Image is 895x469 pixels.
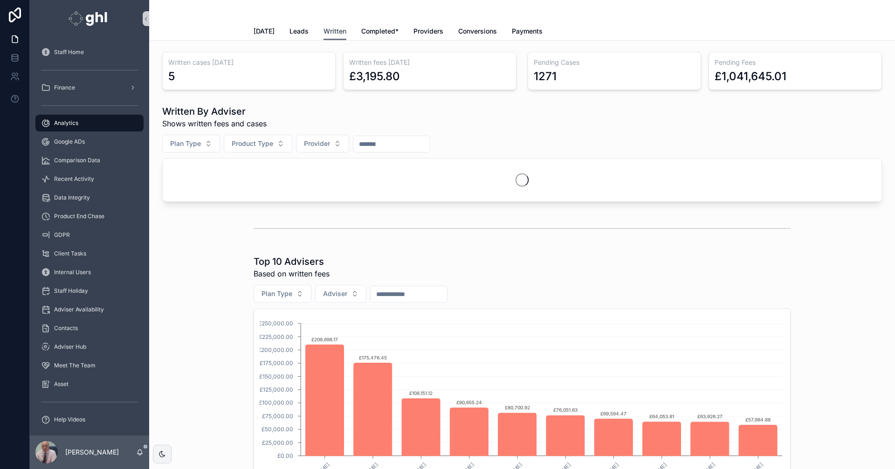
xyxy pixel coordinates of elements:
[289,23,309,41] a: Leads
[35,245,144,262] a: Client Tasks
[162,135,220,152] button: Select Button
[54,250,86,257] span: Client Tasks
[349,58,510,67] h3: Written fees [DATE]
[277,452,293,459] tspan: £0.00
[259,399,293,406] tspan: £100,000.00
[54,324,78,332] span: Contacts
[349,69,400,84] div: £3,195.80
[54,362,96,369] span: Meet The Team
[456,400,482,405] text: £90,655.24
[324,27,346,36] span: Written
[553,407,578,413] text: £76,051.63
[262,439,293,446] tspan: £25,000.00
[54,231,70,239] span: GDPR
[35,357,144,374] a: Meet The Team
[409,390,433,396] text: £108,151.12
[254,27,275,36] span: [DATE]
[715,58,876,67] h3: Pending Fees
[512,27,543,36] span: Payments
[259,333,293,340] tspan: £225,000.00
[458,23,497,41] a: Conversions
[54,138,85,145] span: Google ADs
[258,320,293,327] tspan: £250,000.00
[54,84,75,91] span: Finance
[232,139,273,148] span: Product Type
[224,135,292,152] button: Select Button
[168,58,330,67] h3: Written cases [DATE]
[715,69,786,84] div: £1,041,645.01
[54,213,104,220] span: Product End Chase
[745,417,771,422] text: £57,984.88
[54,269,91,276] span: Internal Users
[35,115,144,131] a: Analytics
[168,69,175,84] div: 5
[35,44,144,61] a: Staff Home
[54,306,104,313] span: Adviser Availability
[30,37,149,435] div: scrollable content
[35,376,144,393] a: Asset
[262,426,293,433] tspan: £50,000.00
[35,79,144,96] a: Finance
[512,23,543,41] a: Payments
[35,411,144,428] a: Help Videos
[170,139,201,148] span: Plan Type
[649,414,674,419] text: £64,053.81
[254,268,330,279] span: Based on written fees
[315,285,366,303] button: Select Button
[65,448,119,457] p: [PERSON_NAME]
[361,23,399,41] a: Completed*
[54,157,100,164] span: Comparison Data
[260,386,293,393] tspan: £125,000.00
[458,27,497,36] span: Conversions
[260,359,293,366] tspan: £175,000.00
[69,11,110,26] img: App logo
[323,289,347,298] span: Adviser
[262,289,292,298] span: Plan Type
[35,189,144,206] a: Data Integrity
[413,23,443,41] a: Providers
[296,135,349,152] button: Select Button
[35,171,144,187] a: Recent Activity
[35,338,144,355] a: Adviser Hub
[54,380,69,388] span: Asset
[600,411,626,416] text: £69,594.47
[35,152,144,169] a: Comparison Data
[697,414,723,419] text: £63,926.27
[254,255,330,268] h1: Top 10 Advisers
[35,133,144,150] a: Google ADs
[54,287,88,295] span: Staff Holiday
[311,337,338,342] text: £209,898.17
[304,139,330,148] span: Provider
[162,105,267,118] h1: Written By Adviser
[259,373,293,380] tspan: £150,000.00
[35,227,144,243] a: GDPR
[289,27,309,36] span: Leads
[324,23,346,41] a: Written
[534,58,695,67] h3: Pending Cases
[35,283,144,299] a: Staff Holiday
[54,194,90,201] span: Data Integrity
[359,355,387,360] text: £175,476.45
[254,285,311,303] button: Select Button
[54,416,85,423] span: Help Videos
[361,27,399,36] span: Completed*
[258,346,293,353] tspan: £200,000.00
[54,119,78,127] span: Analytics
[534,69,557,84] div: 1271
[54,175,94,183] span: Recent Activity
[505,405,530,410] text: £80,700.92
[35,301,144,318] a: Adviser Availability
[262,413,293,420] tspan: £75,000.00
[54,343,86,351] span: Adviser Hub
[35,320,144,337] a: Contacts
[35,264,144,281] a: Internal Users
[413,27,443,36] span: Providers
[35,208,144,225] a: Product End Chase
[254,23,275,41] a: [DATE]
[54,48,84,56] span: Staff Home
[162,118,267,129] span: Shows written fees and cases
